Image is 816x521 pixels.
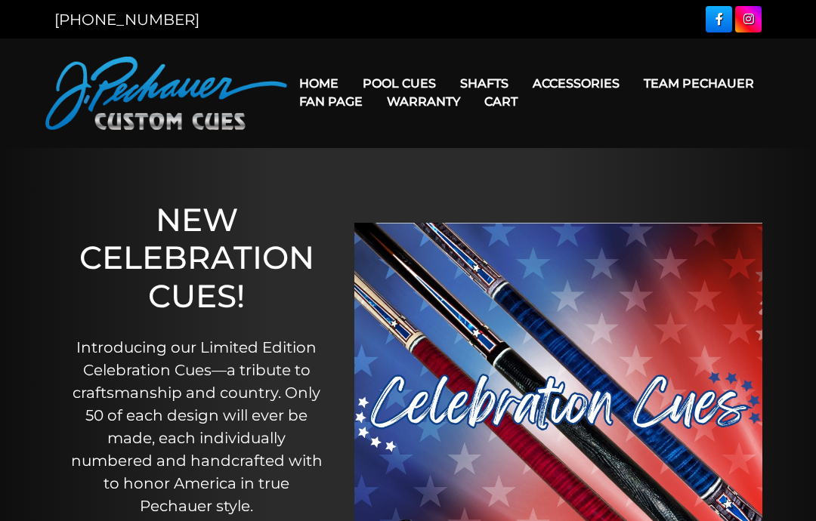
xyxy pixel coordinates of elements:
a: Home [287,64,351,103]
p: Introducing our Limited Edition Celebration Cues—a tribute to craftsmanship and country. Only 50 ... [69,336,324,517]
a: Cart [472,82,530,121]
a: Accessories [521,64,632,103]
a: Warranty [375,82,472,121]
a: Team Pechauer [632,64,766,103]
img: Pechauer Custom Cues [45,57,287,130]
a: [PHONE_NUMBER] [54,11,199,29]
h1: NEW CELEBRATION CUES! [69,201,324,315]
a: Fan Page [287,82,375,121]
a: Pool Cues [351,64,448,103]
a: Shafts [448,64,521,103]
